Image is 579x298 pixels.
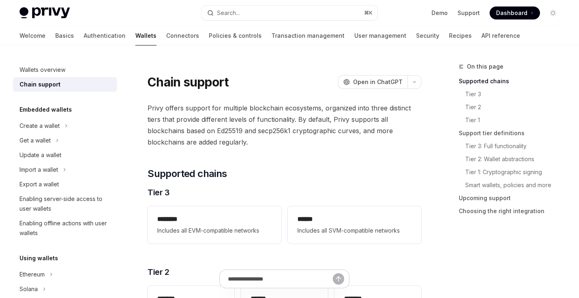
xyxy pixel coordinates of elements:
[459,75,566,88] a: Supported chains
[333,273,344,285] button: Send message
[465,179,566,192] a: Smart wallets, policies and more
[288,206,421,244] a: **** *Includes all SVM-compatible networks
[467,62,503,71] span: On this page
[13,216,117,240] a: Enabling offline actions with user wallets
[20,194,112,214] div: Enabling server-side access to user wallets
[13,63,117,77] a: Wallets overview
[490,6,540,19] a: Dashboard
[465,166,566,179] a: Tier 1: Cryptographic signing
[20,253,58,263] h5: Using wallets
[135,26,156,45] a: Wallets
[465,114,566,127] a: Tier 1
[449,26,472,45] a: Recipes
[13,77,117,92] a: Chain support
[297,226,412,235] span: Includes all SVM-compatible networks
[338,75,408,89] button: Open in ChatGPT
[465,153,566,166] a: Tier 2: Wallet abstractions
[147,102,421,148] span: Privy offers support for multiple blockchain ecosystems, organized into three distinct tiers that...
[217,8,240,18] div: Search...
[20,121,60,131] div: Create a wallet
[432,9,448,17] a: Demo
[459,127,566,140] a: Support tier definitions
[465,140,566,153] a: Tier 3: Full functionality
[20,65,65,75] div: Wallets overview
[147,75,228,89] h1: Chain support
[546,6,559,19] button: Toggle dark mode
[496,9,527,17] span: Dashboard
[20,26,46,45] a: Welcome
[166,26,199,45] a: Connectors
[20,80,61,89] div: Chain support
[13,192,117,216] a: Enabling server-side access to user wallets
[20,218,112,238] div: Enabling offline actions with user wallets
[147,187,169,198] span: Tier 3
[20,7,70,19] img: light logo
[459,192,566,205] a: Upcoming support
[353,78,403,86] span: Open in ChatGPT
[147,206,281,244] a: **** ***Includes all EVM-compatible networks
[147,266,169,278] span: Tier 2
[20,105,72,114] h5: Embedded wallets
[459,205,566,218] a: Choosing the right integration
[147,167,227,180] span: Supported chains
[209,26,262,45] a: Policies & controls
[20,136,51,145] div: Get a wallet
[13,177,117,192] a: Export a wallet
[465,101,566,114] a: Tier 2
[13,148,117,162] a: Update a wallet
[84,26,126,45] a: Authentication
[481,26,520,45] a: API reference
[465,88,566,101] a: Tier 3
[364,10,373,16] span: ⌘ K
[55,26,74,45] a: Basics
[354,26,406,45] a: User management
[416,26,439,45] a: Security
[20,284,38,294] div: Solana
[202,6,377,20] button: Search...⌘K
[157,226,271,235] span: Includes all EVM-compatible networks
[271,26,345,45] a: Transaction management
[458,9,480,17] a: Support
[20,179,59,189] div: Export a wallet
[20,165,58,175] div: Import a wallet
[20,150,61,160] div: Update a wallet
[20,270,45,279] div: Ethereum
